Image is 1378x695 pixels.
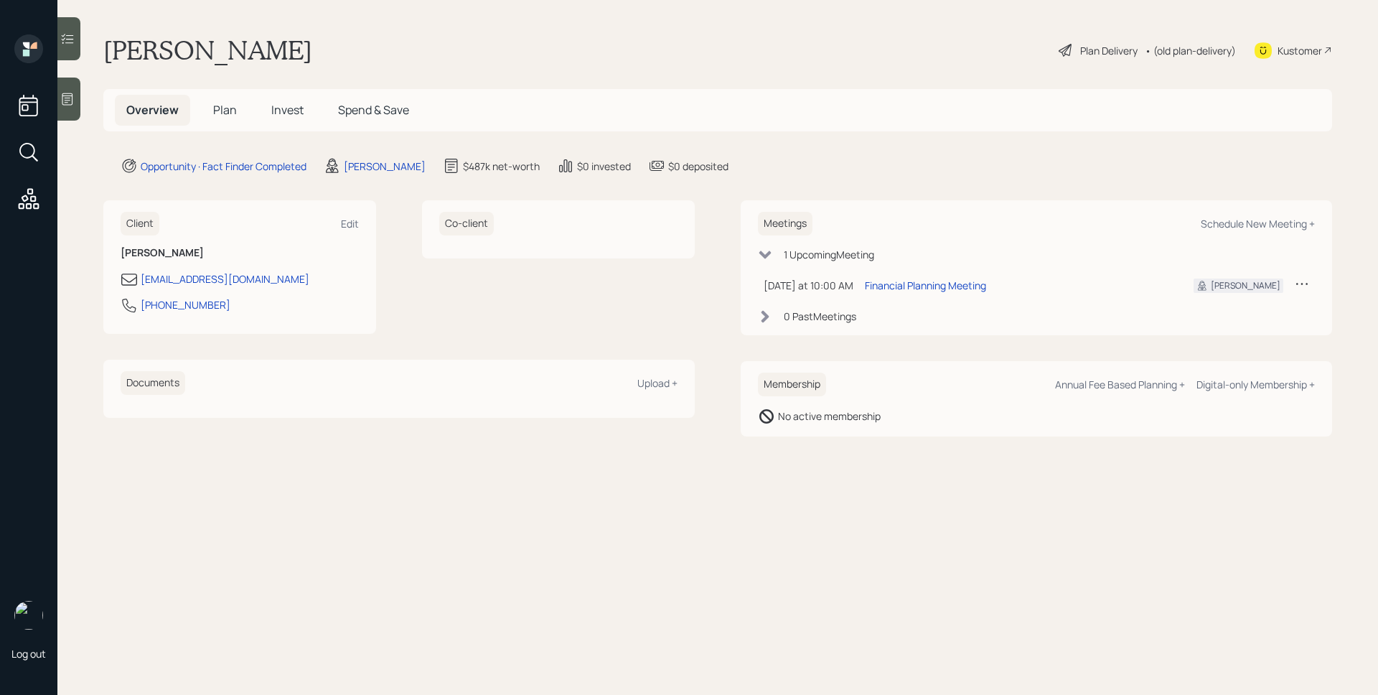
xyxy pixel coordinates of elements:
span: Invest [271,102,304,118]
h6: Membership [758,373,826,396]
h6: Documents [121,371,185,395]
div: Edit [341,217,359,230]
img: james-distasi-headshot.png [14,601,43,630]
div: $487k net-worth [463,159,540,174]
h1: [PERSON_NAME] [103,34,312,66]
div: [PHONE_NUMBER] [141,297,230,312]
h6: [PERSON_NAME] [121,247,359,259]
div: Schedule New Meeting + [1201,217,1315,230]
div: • (old plan-delivery) [1145,43,1236,58]
h6: Meetings [758,212,812,235]
div: Kustomer [1278,43,1322,58]
span: Overview [126,102,179,118]
div: [EMAIL_ADDRESS][DOMAIN_NAME] [141,271,309,286]
div: No active membership [778,409,881,424]
div: Log out [11,647,46,661]
div: 1 Upcoming Meeting [784,247,874,262]
div: Digital-only Membership + [1196,378,1315,391]
div: [DATE] at 10:00 AM [764,278,853,293]
div: $0 invested [577,159,631,174]
div: 0 Past Meeting s [784,309,856,324]
div: [PERSON_NAME] [344,159,426,174]
div: [PERSON_NAME] [1211,279,1280,292]
div: Plan Delivery [1080,43,1138,58]
span: Plan [213,102,237,118]
h6: Co-client [439,212,494,235]
span: Spend & Save [338,102,409,118]
div: $0 deposited [668,159,728,174]
div: Opportunity · Fact Finder Completed [141,159,306,174]
div: Annual Fee Based Planning + [1055,378,1185,391]
h6: Client [121,212,159,235]
div: Upload + [637,376,678,390]
div: Financial Planning Meeting [865,278,986,293]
